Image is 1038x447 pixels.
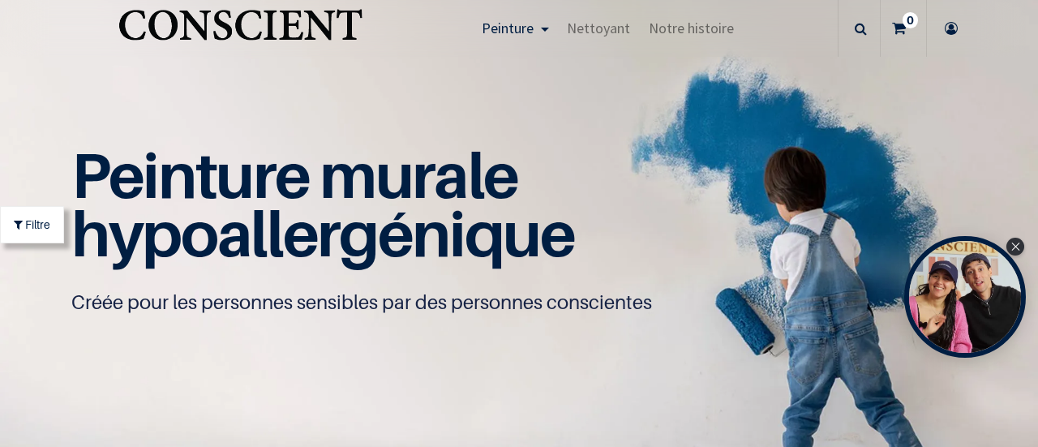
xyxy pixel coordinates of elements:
p: Créée pour les personnes sensibles par des personnes conscientes [71,290,967,316]
span: Nettoyant [567,19,630,37]
sup: 0 [903,12,918,28]
span: Peinture [482,19,534,37]
span: hypoallergénique [71,196,575,271]
iframe: Tidio Chat [727,233,1038,447]
span: Filtre [25,216,50,233]
span: Peinture murale [71,137,518,213]
span: Notre histoire [649,19,734,37]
